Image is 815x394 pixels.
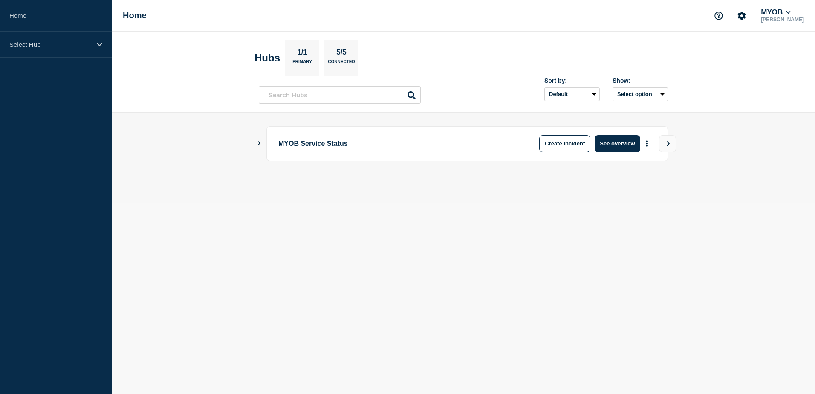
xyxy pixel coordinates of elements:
p: 5/5 [333,48,350,59]
h2: Hubs [254,52,280,64]
button: Account settings [733,7,751,25]
button: Create incident [539,135,590,152]
div: Show: [613,77,668,84]
div: Sort by: [544,77,600,84]
p: [PERSON_NAME] [759,17,806,23]
button: Select option [613,87,668,101]
p: Select Hub [9,41,91,48]
button: See overview [595,135,640,152]
button: View [659,135,676,152]
button: MYOB [759,8,792,17]
button: Support [710,7,728,25]
button: More actions [642,136,653,151]
p: MYOB Service Status [278,135,514,152]
p: Connected [328,59,355,68]
input: Search Hubs [259,86,421,104]
p: 1/1 [294,48,311,59]
h1: Home [123,11,147,20]
p: Primary [292,59,312,68]
button: Show Connected Hubs [257,140,261,147]
select: Sort by [544,87,600,101]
